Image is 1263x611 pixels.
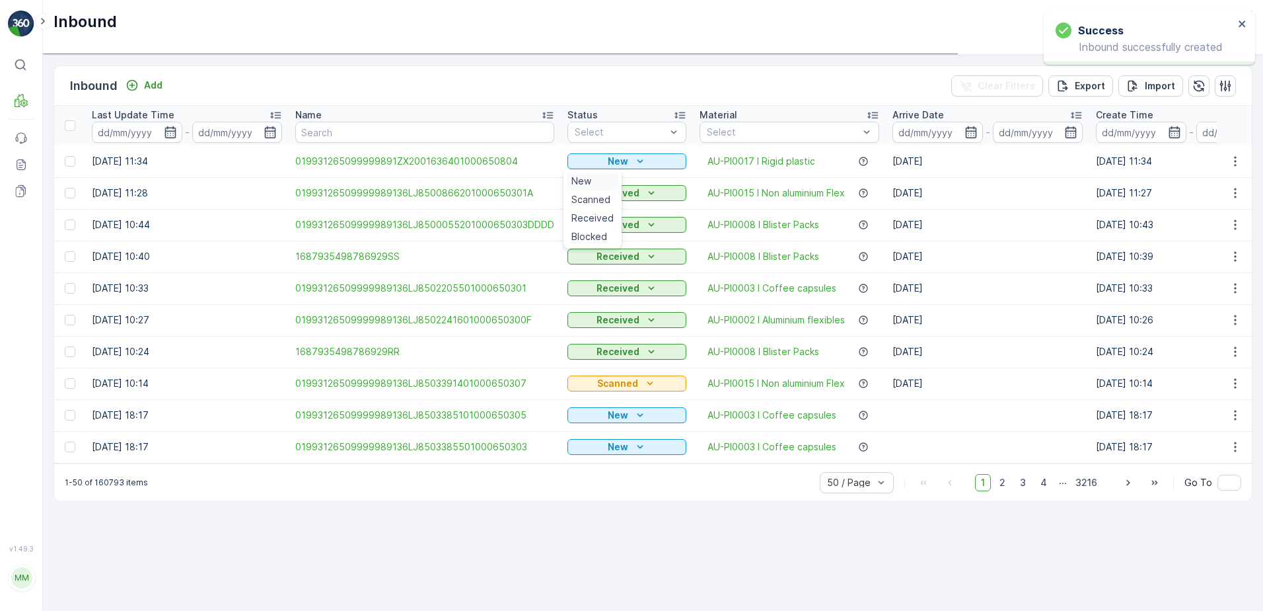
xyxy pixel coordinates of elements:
td: [DATE] 11:34 [85,145,289,177]
p: Received [596,345,639,358]
input: dd/mm/yyyy [993,122,1083,143]
span: Received [571,212,614,225]
span: New [571,175,591,188]
p: Status [567,108,598,122]
a: 01993126509999989136LJ8500055201000650303DDDD [295,218,554,231]
td: [DATE] 10:33 [85,272,289,304]
span: Scanned [571,193,610,206]
div: Toggle Row Selected [65,283,75,294]
a: 01993126509999989136LJ8503385501000650303 [295,440,554,454]
p: New [608,409,628,422]
p: Arrive Date [892,108,944,122]
span: Last Weight : [11,326,74,337]
span: AU-PI0015 I Non aluminium Flex [81,282,227,294]
span: First Weight : [11,261,75,272]
span: 0 kg [74,326,94,337]
a: AU-PI0015 I Non aluminium Flex [707,186,845,200]
button: MM [8,555,34,600]
a: 019931265099999891ZX2001636401000650804 [295,155,554,168]
button: New [567,153,686,169]
a: 01993126509999989136LJ8502241601000650300F [295,313,554,327]
td: [DATE] [886,145,1089,177]
p: Select [575,126,666,139]
span: 01993126509999989136LJ8500866201000650301A [44,217,281,228]
p: - [185,124,190,140]
span: Net Amount : [11,304,73,315]
td: [DATE] [886,272,1089,304]
td: [DATE] 10:44 [85,209,289,241]
td: [DATE] [886,336,1089,368]
a: AU-PI0008 I Blister Packs [707,218,819,231]
span: 1 [975,474,991,491]
input: dd/mm/yyyy [192,122,283,143]
span: [DATE] [70,239,101,250]
h3: Success [1078,22,1124,38]
p: Select [707,126,859,139]
button: Import [1118,75,1183,97]
button: Clear Filters [951,75,1043,97]
div: Toggle Row Selected [65,378,75,389]
img: logo [8,11,34,37]
p: 1-50 of 160793 items [65,477,148,488]
p: - [986,124,990,140]
td: [DATE] 10:40 [85,241,289,272]
p: Create Time [1096,108,1153,122]
td: [DATE] 10:27 [85,304,289,336]
span: 4 [1034,474,1053,491]
button: Received [567,249,686,265]
td: [DATE] 18:17 [85,399,289,431]
a: AU-PI0003 I Coffee capsules [707,409,836,422]
td: [DATE] [886,209,1089,241]
div: Toggle Row Selected [65,315,75,325]
div: Toggle Row Selected [65,251,75,262]
span: 2 [993,474,1011,491]
div: Toggle Row Selected [65,410,75,421]
span: 2.24 kg [75,261,110,272]
span: 2.24 kg [73,304,108,315]
td: [DATE] 10:14 [85,368,289,399]
div: MM [11,567,32,589]
p: New [608,155,628,168]
td: [DATE] [886,368,1089,399]
span: Blocked [571,230,607,243]
span: v 1.49.3 [8,545,34,553]
div: Toggle Row Selected [65,220,75,230]
div: Toggle Row Selected [65,188,75,198]
a: 01993126509999989136LJ8500866201000650301A [295,186,554,200]
button: Received [567,312,686,328]
a: AU-PI0008 I Blister Packs [707,250,819,263]
p: Inbound [70,77,118,95]
td: [DATE] 11:28 [85,177,289,209]
a: AU-PI0003 I Coffee capsules [707,282,836,295]
input: dd/mm/yyyy [892,122,983,143]
td: [DATE] [886,241,1089,272]
a: AU-PI0003 I Coffee capsules [707,440,836,454]
a: 01993126509999989136LJ8503391401000650307 [295,377,554,390]
span: Name : [11,217,44,228]
button: Scanned [567,376,686,391]
p: Scanned [597,377,638,390]
span: AU-PI0015 I Non aluminium Flex [707,377,845,390]
p: Material [700,108,737,122]
span: 3216 [1069,474,1103,491]
a: 01993126509999989136LJ8503385101000650305 [295,409,554,422]
p: Name [295,108,322,122]
a: 1687935498786929RR [295,345,554,358]
a: AU-PI0017 I Rigid plastic [707,155,815,168]
button: New [567,439,686,455]
p: Inbound successfully created [1056,41,1234,53]
ul: New [563,169,622,249]
p: Received [596,282,639,295]
p: Received [596,313,639,327]
div: Toggle Row Selected [65,346,75,357]
p: Export [1075,79,1105,93]
span: 3 [1014,474,1032,491]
